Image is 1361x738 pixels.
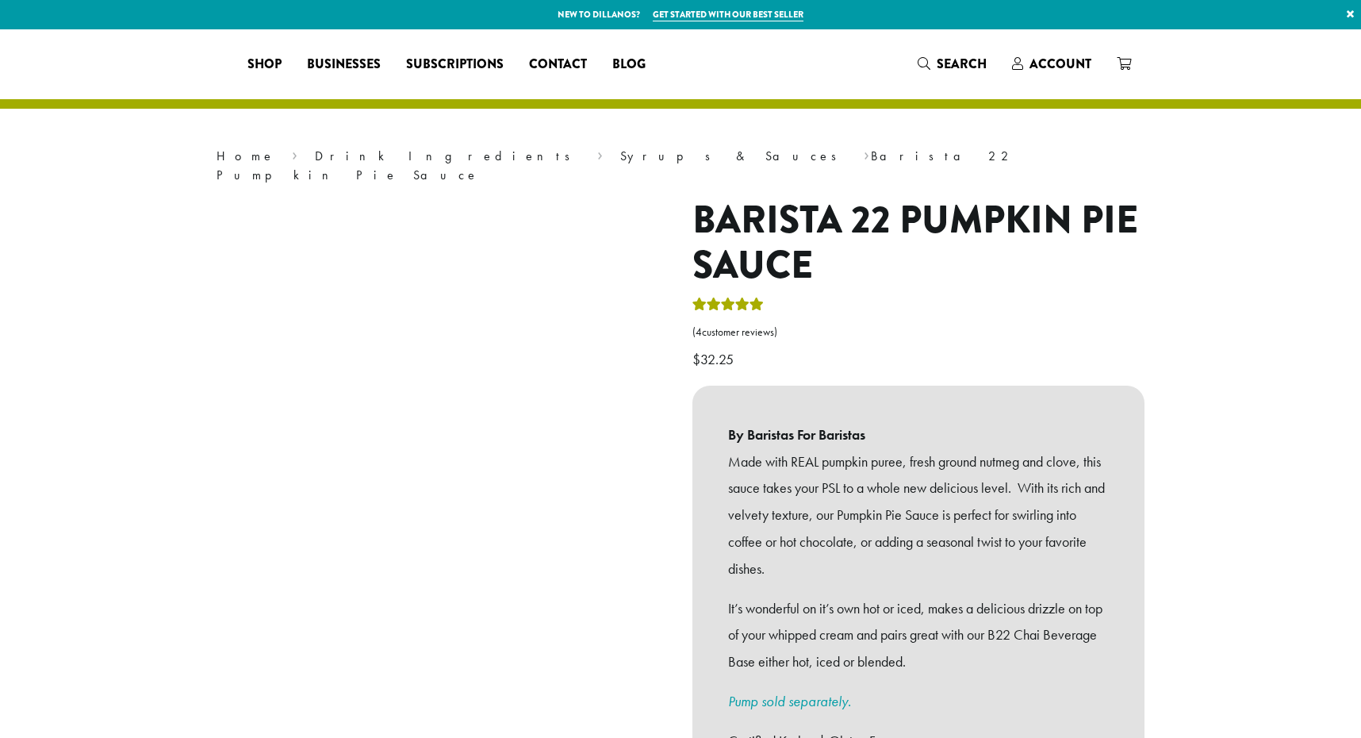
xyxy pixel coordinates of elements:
a: Search [905,51,999,77]
span: Shop [247,55,282,75]
p: Made with REAL pumpkin puree, fresh ground nutmeg and clove, this sauce takes your PSL to a whole... [728,448,1109,582]
b: By Baristas For Baristas [728,421,1109,448]
span: Blog [612,55,646,75]
a: Pump sold separately. [728,692,851,710]
a: Get started with our best seller [653,8,803,21]
a: Home [217,148,275,164]
span: Contact [529,55,587,75]
a: Drink Ingredients [315,148,581,164]
span: $ [692,350,700,368]
span: 4 [696,325,702,339]
h1: Barista 22 Pumpkin Pie Sauce [692,198,1144,289]
span: Subscriptions [406,55,504,75]
bdi: 32.25 [692,350,738,368]
span: Search [937,55,987,73]
nav: Breadcrumb [217,147,1144,185]
p: It’s wonderful on it’s own hot or iced, makes a delicious drizzle on top of your whipped cream an... [728,595,1109,675]
span: › [292,141,297,166]
a: (4customer reviews) [692,325,1144,340]
div: Rated 5.00 out of 5 [692,295,764,319]
a: Shop [235,52,294,77]
span: Businesses [307,55,381,75]
span: › [864,141,869,166]
a: Syrups & Sauces [620,148,847,164]
span: › [597,141,603,166]
span: Account [1029,55,1091,73]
